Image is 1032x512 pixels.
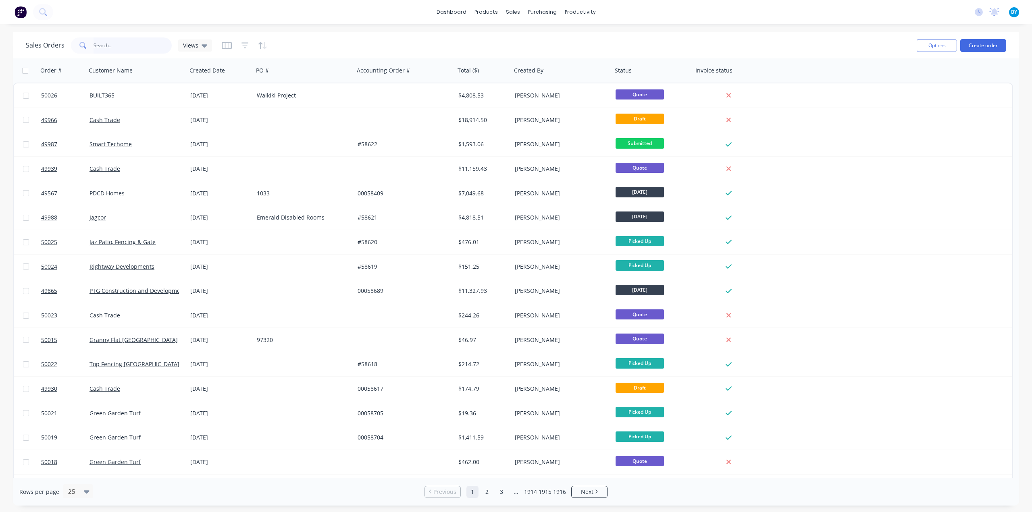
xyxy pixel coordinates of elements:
div: [DATE] [190,263,250,271]
div: 1033 [257,189,346,197]
a: 50024 [41,255,89,279]
span: Draft [616,383,664,393]
div: [DATE] [190,360,250,368]
div: #58619 [358,263,447,271]
div: $46.97 [458,336,506,344]
div: [DATE] [190,287,250,295]
div: Created Date [189,66,225,75]
a: Cash Trade [89,116,120,124]
a: 50025 [41,230,89,254]
a: Granny Flat [GEOGRAPHIC_DATA] [89,336,178,344]
div: $1,593.06 [458,140,506,148]
span: Quote [616,309,664,319]
a: 50026 [41,83,89,108]
span: Submitted [616,138,664,148]
div: [PERSON_NAME] [515,433,604,442]
span: Quote [616,163,664,173]
div: [PERSON_NAME] [515,336,604,344]
a: Green Garden Turf [89,433,141,441]
a: Jaz Patio, Fencing & Gate [89,238,156,246]
a: Page 1915 [539,486,551,498]
div: 00058705 [358,409,447,417]
span: Rows per page [19,488,59,496]
a: Jagcor [89,214,106,221]
div: [PERSON_NAME] [515,287,604,295]
a: 49987 [41,132,89,156]
div: [PERSON_NAME] [515,91,604,99]
div: purchasing [524,6,561,18]
div: [DATE] [190,458,250,466]
span: [DATE] [616,285,664,295]
span: 50025 [41,238,57,246]
a: Previous page [425,488,460,496]
div: [DATE] [190,214,250,222]
a: BUILT365 [89,91,114,99]
div: $4,818.51 [458,214,506,222]
div: $244.26 [458,311,506,319]
div: [PERSON_NAME] [515,214,604,222]
h1: Sales Orders [26,41,64,49]
div: [DATE] [190,409,250,417]
div: $174.79 [458,385,506,393]
div: Total ($) [458,66,479,75]
div: [DATE] [190,189,250,197]
div: [PERSON_NAME] [515,360,604,368]
a: Next page [572,488,607,496]
div: #58618 [358,360,447,368]
div: $11,159.43 [458,165,506,173]
div: [PERSON_NAME] [515,165,604,173]
div: Emerald Disabled Rooms [257,214,346,222]
span: 50026 [41,91,57,99]
span: 49567 [41,189,57,197]
a: 50015 [41,328,89,352]
span: Picked Up [616,260,664,270]
div: [DATE] [190,433,250,442]
div: [PERSON_NAME] [515,311,604,319]
div: [PERSON_NAME] [515,458,604,466]
a: 49939 [41,157,89,181]
span: [DATE] [616,211,664,222]
span: Next [581,488,593,496]
div: Invoice status [695,66,732,75]
a: 50017 [41,475,89,499]
div: $11,327.93 [458,287,506,295]
a: 50019 [41,425,89,450]
span: 49865 [41,287,57,295]
span: Quote [616,89,664,99]
a: 50022 [41,352,89,376]
a: 49988 [41,205,89,230]
div: 00058704 [358,433,447,442]
div: [DATE] [190,91,250,99]
span: 50022 [41,360,57,368]
a: Page 1916 [553,486,566,498]
div: PO # [256,66,269,75]
input: Search... [94,37,172,54]
a: dashboard [433,6,470,18]
span: 50023 [41,311,57,319]
button: Create order [960,39,1006,52]
span: 49988 [41,214,57,222]
div: Customer Name [89,66,133,75]
div: [PERSON_NAME] [515,189,604,197]
span: 49987 [41,140,57,148]
span: 49939 [41,165,57,173]
div: $476.01 [458,238,506,246]
div: [PERSON_NAME] [515,263,604,271]
a: 50021 [41,401,89,425]
div: $462.00 [458,458,506,466]
div: 00058689 [358,287,447,295]
div: [DATE] [190,311,250,319]
span: 49966 [41,116,57,124]
a: Rightway Developments [89,263,154,270]
a: Top Fencing [GEOGRAPHIC_DATA] [89,360,179,368]
div: sales [502,6,524,18]
a: Cash Trade [89,385,120,392]
a: Cash Trade [89,165,120,172]
a: Cash Trade [89,311,120,319]
a: Smart Techome [89,140,132,148]
div: #58621 [358,214,447,222]
img: Factory [15,6,27,18]
span: Draft [616,114,664,124]
span: Previous [433,488,456,496]
div: $214.72 [458,360,506,368]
